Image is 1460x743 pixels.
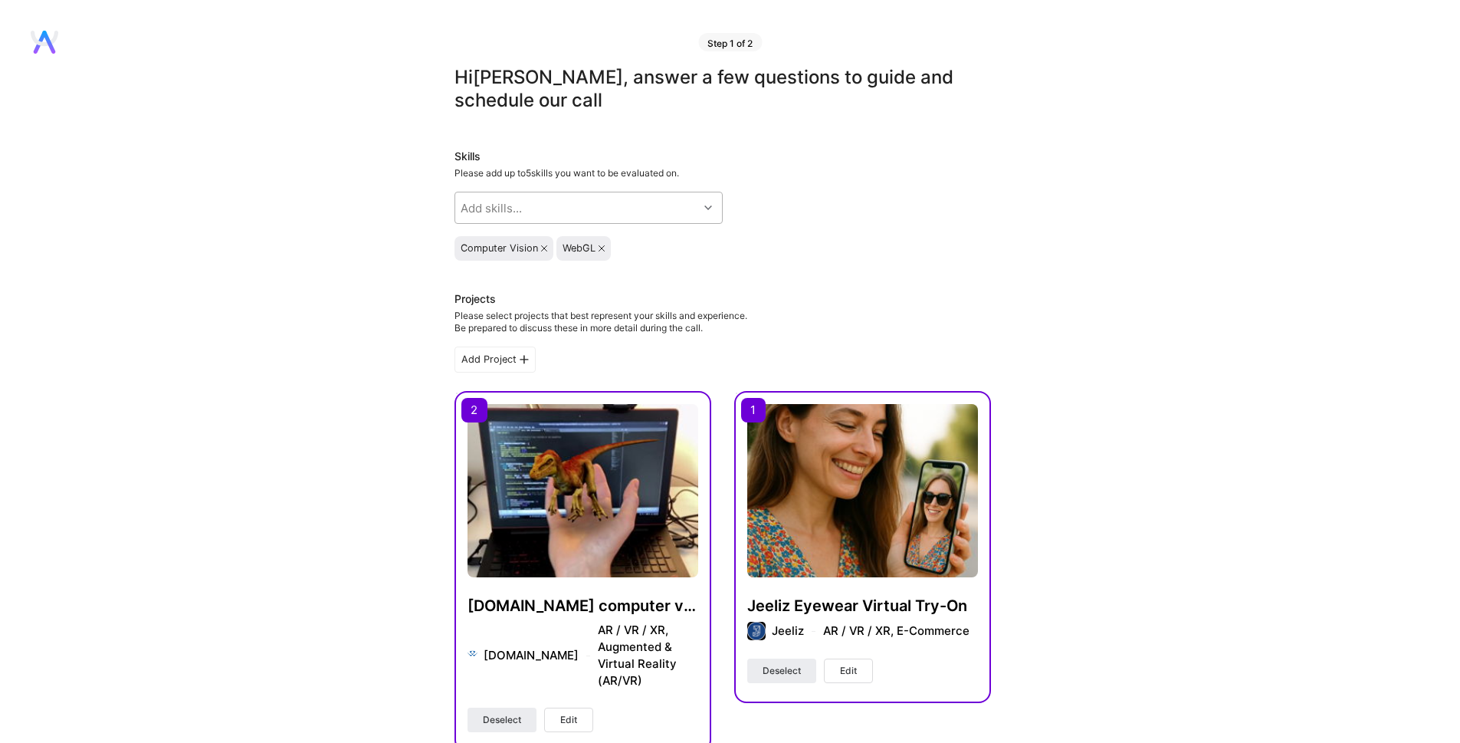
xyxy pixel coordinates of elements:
img: WebAR.rocks computer vision libraries [468,404,698,577]
div: Skills [454,149,991,164]
img: Jeeliz Eyewear Virtual Try-On [747,404,978,577]
span: Edit [560,713,577,727]
div: Please add up to 5 skills you want to be evaluated on. [454,167,991,179]
i: icon Close [599,245,605,252]
div: Projects [454,291,496,307]
div: Please select projects that best represent your skills and experience. Be prepared to discuss the... [454,310,747,334]
div: Add skills... [461,200,522,216]
span: Deselect [483,713,521,727]
i: icon Close [541,245,547,252]
i: icon Chevron [704,204,712,212]
div: WebGL [563,242,595,255]
div: Step 1 of 2 [698,33,762,51]
span: Deselect [763,664,801,678]
div: Jeeliz AR / VR / XR, E-Commerce [772,623,970,639]
div: Hi [PERSON_NAME] , answer a few questions to guide and schedule our call [454,66,991,112]
button: Edit [824,659,873,683]
button: Deselect [468,708,536,732]
img: divider [812,631,815,632]
h4: Jeeliz Eyewear Virtual Try-On [747,596,978,616]
div: Computer Vision [461,242,538,255]
img: Company logo [468,649,477,659]
i: icon PlusBlackFlat [520,355,529,364]
img: Company logo [747,622,766,640]
button: Deselect [747,659,816,683]
button: Edit [544,708,593,732]
img: divider [586,656,590,656]
span: Edit [840,664,857,678]
div: Add Project [454,347,536,373]
div: [DOMAIN_NAME] AR / VR / XR, Augmented & Virtual Reality (AR/VR) [484,622,698,689]
h4: [DOMAIN_NAME] computer vision libraries [468,596,698,616]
